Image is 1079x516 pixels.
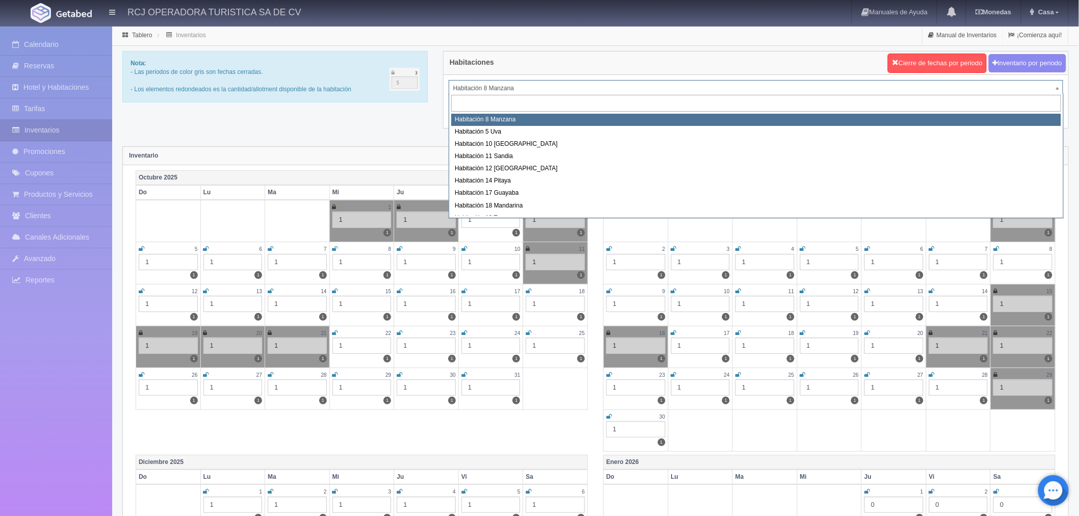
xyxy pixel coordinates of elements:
[451,150,1061,163] div: Habitación 11 Sandia
[451,114,1061,126] div: Habitación 8 Manzana
[451,163,1061,175] div: Habitación 12 [GEOGRAPHIC_DATA]
[451,138,1061,150] div: Habitación 10 [GEOGRAPHIC_DATA]
[451,175,1061,187] div: Habitación 14 Pitaya
[451,212,1061,224] div: Habitación 19 Tuna
[451,200,1061,212] div: Habitación 18 Mandarina
[451,126,1061,138] div: Habitación 5 Uva
[451,187,1061,199] div: Habitación 17 Guayaba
